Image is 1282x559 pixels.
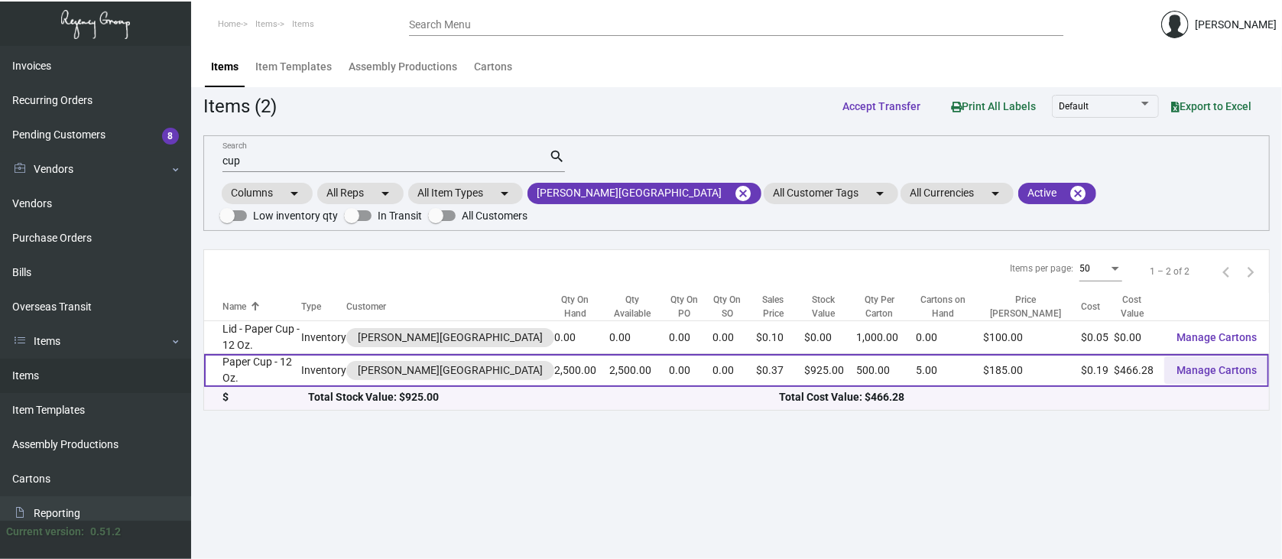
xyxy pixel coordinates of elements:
img: admin@bootstrapmaster.com [1161,11,1189,38]
div: Assembly Productions [349,59,457,75]
td: $0.37 [756,354,804,387]
div: Type [301,300,321,314]
span: All Customers [462,206,527,225]
div: Qty On SO [712,293,755,320]
td: $0.00 [1114,321,1164,354]
td: Paper Cup - 12 Oz. [204,354,301,387]
div: 1 – 2 of 2 [1150,265,1190,278]
td: 0.00 [554,321,610,354]
div: Qty Available [609,293,655,320]
td: 0.00 [669,354,712,387]
div: Price [PERSON_NAME] [983,293,1067,320]
mat-chip: All Item Types [408,183,523,204]
button: Accept Transfer [830,93,933,120]
mat-icon: arrow_drop_down [376,184,394,203]
mat-chip: [PERSON_NAME][GEOGRAPHIC_DATA] [527,183,761,204]
mat-icon: cancel [1069,184,1087,203]
div: 0.51.2 [90,524,121,540]
span: Accept Transfer [842,100,920,112]
div: Cost Value [1114,293,1164,320]
mat-chip: All Customer Tags [764,183,898,204]
td: 0.00 [669,321,712,354]
div: Items per page: [1010,262,1073,275]
td: 5.00 [917,354,984,387]
div: Cartons on Hand [917,293,984,320]
span: Items [255,19,277,29]
div: Qty Available [609,293,669,320]
td: $185.00 [983,354,1081,387]
td: $0.05 [1081,321,1114,354]
td: 0.00 [712,354,755,387]
div: Qty On Hand [554,293,610,320]
span: Default [1059,101,1089,112]
td: 500.00 [856,354,916,387]
div: Qty On Hand [554,293,596,320]
mat-icon: search [549,148,565,166]
td: 0.00 [712,321,755,354]
div: Sales Price [756,293,804,320]
div: Cost Value [1114,293,1151,320]
div: Items (2) [203,93,277,120]
div: Cost [1081,300,1114,314]
button: Manage Cartons [1164,323,1269,351]
mat-chip: Columns [222,183,313,204]
td: $100.00 [983,321,1081,354]
button: Previous page [1214,259,1238,284]
td: 2,500.00 [554,354,610,387]
div: Name [222,300,301,314]
td: 2,500.00 [609,354,669,387]
mat-icon: arrow_drop_down [285,184,303,203]
mat-icon: arrow_drop_down [986,184,1005,203]
mat-icon: arrow_drop_down [871,184,889,203]
div: Qty On PO [669,293,712,320]
div: Qty On PO [669,293,699,320]
span: Manage Cartons [1177,331,1257,343]
td: Inventory [301,354,346,387]
span: 50 [1079,263,1090,274]
div: Stock Value [804,293,842,320]
td: $0.19 [1081,354,1114,387]
td: $0.00 [804,321,856,354]
td: 0.00 [917,321,984,354]
div: [PERSON_NAME][GEOGRAPHIC_DATA] [358,362,543,379]
div: [PERSON_NAME][GEOGRAPHIC_DATA] [358,330,543,346]
mat-chip: All Currencies [901,183,1014,204]
mat-icon: cancel [734,184,752,203]
td: Lid - Paper Cup - 12 Oz. [204,321,301,354]
div: Sales Price [756,293,790,320]
div: $ [222,389,308,405]
span: Export to Excel [1171,100,1251,112]
td: Inventory [301,321,346,354]
td: $466.28 [1114,354,1164,387]
span: In Transit [378,206,422,225]
td: 1,000.00 [856,321,916,354]
button: Print All Labels [939,92,1048,120]
button: Next page [1238,259,1263,284]
span: Home [218,19,241,29]
div: Items [211,59,239,75]
span: Low inventory qty [253,206,338,225]
div: [PERSON_NAME] [1195,17,1277,33]
div: Item Templates [255,59,332,75]
div: Qty Per Carton [856,293,916,320]
mat-chip: Active [1018,183,1096,204]
div: Cost [1081,300,1100,314]
span: Print All Labels [951,100,1036,112]
div: Price [PERSON_NAME] [983,293,1081,320]
div: Stock Value [804,293,856,320]
button: Export to Excel [1159,93,1264,120]
mat-chip: All Reps [317,183,404,204]
td: $925.00 [804,354,856,387]
mat-icon: arrow_drop_down [495,184,514,203]
th: Customer [346,293,554,321]
div: Name [222,300,246,314]
div: Qty On SO [712,293,742,320]
div: Total Cost Value: $466.28 [780,389,1251,405]
mat-select: Items per page: [1079,264,1122,275]
div: Cartons on Hand [917,293,970,320]
div: Total Stock Value: $925.00 [308,389,779,405]
div: Type [301,300,346,314]
td: $0.10 [756,321,804,354]
div: Cartons [474,59,512,75]
div: Qty Per Carton [856,293,902,320]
